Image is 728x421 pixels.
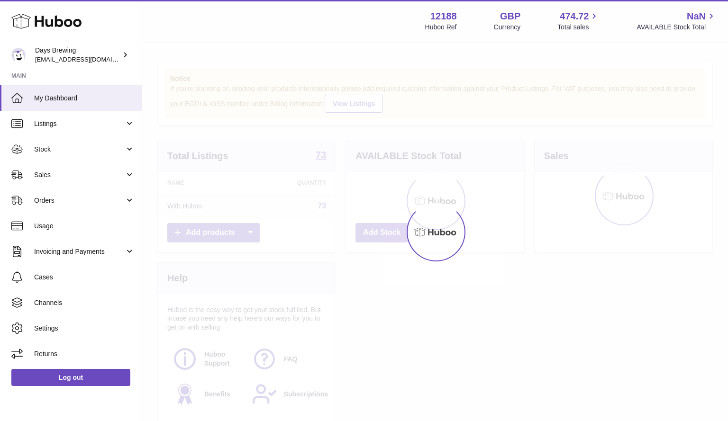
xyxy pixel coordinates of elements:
strong: GBP [500,10,520,23]
span: Invoicing and Payments [34,247,125,256]
span: Listings [34,119,125,128]
span: Usage [34,222,135,231]
strong: 12188 [430,10,457,23]
span: NaN [687,10,706,23]
a: NaN AVAILABLE Stock Total [637,10,717,32]
img: helena@daysbrewing.com [11,48,26,62]
span: Channels [34,298,135,307]
span: My Dashboard [34,94,135,103]
span: Total sales [557,23,600,32]
span: Stock [34,145,125,154]
span: AVAILABLE Stock Total [637,23,717,32]
a: 474.72 Total sales [557,10,600,32]
span: 474.72 [560,10,589,23]
span: [EMAIL_ADDRESS][DOMAIN_NAME] [35,55,139,63]
div: Days Brewing [35,46,120,64]
span: Returns [34,349,135,358]
span: Cases [34,273,135,282]
span: Settings [34,324,135,333]
a: Log out [11,369,130,386]
span: Orders [34,196,125,205]
span: Sales [34,170,125,179]
div: Huboo Ref [425,23,457,32]
div: Currency [494,23,521,32]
